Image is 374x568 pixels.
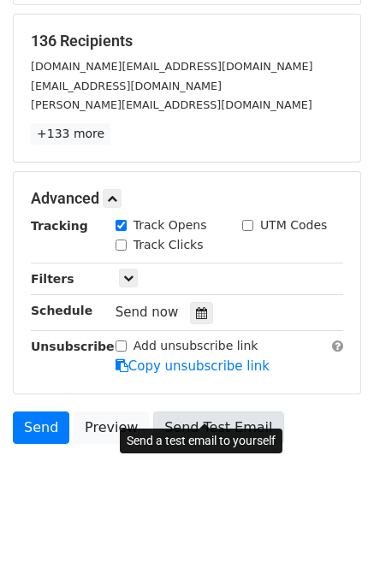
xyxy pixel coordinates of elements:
[31,123,110,145] a: +133 more
[31,32,343,50] h5: 136 Recipients
[13,411,69,444] a: Send
[31,340,115,353] strong: Unsubscribe
[31,80,222,92] small: [EMAIL_ADDRESS][DOMAIN_NAME]
[31,219,88,233] strong: Tracking
[31,98,312,111] small: [PERSON_NAME][EMAIL_ADDRESS][DOMAIN_NAME]
[31,272,74,286] strong: Filters
[31,60,312,73] small: [DOMAIN_NAME][EMAIL_ADDRESS][DOMAIN_NAME]
[116,358,270,374] a: Copy unsubscribe link
[288,486,374,568] iframe: Chat Widget
[134,236,204,254] label: Track Clicks
[260,216,327,234] label: UTM Codes
[31,304,92,317] strong: Schedule
[120,429,282,453] div: Send a test email to yourself
[74,411,149,444] a: Preview
[153,411,283,444] a: Send Test Email
[31,189,343,208] h5: Advanced
[116,305,179,320] span: Send now
[134,216,207,234] label: Track Opens
[134,337,258,355] label: Add unsubscribe link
